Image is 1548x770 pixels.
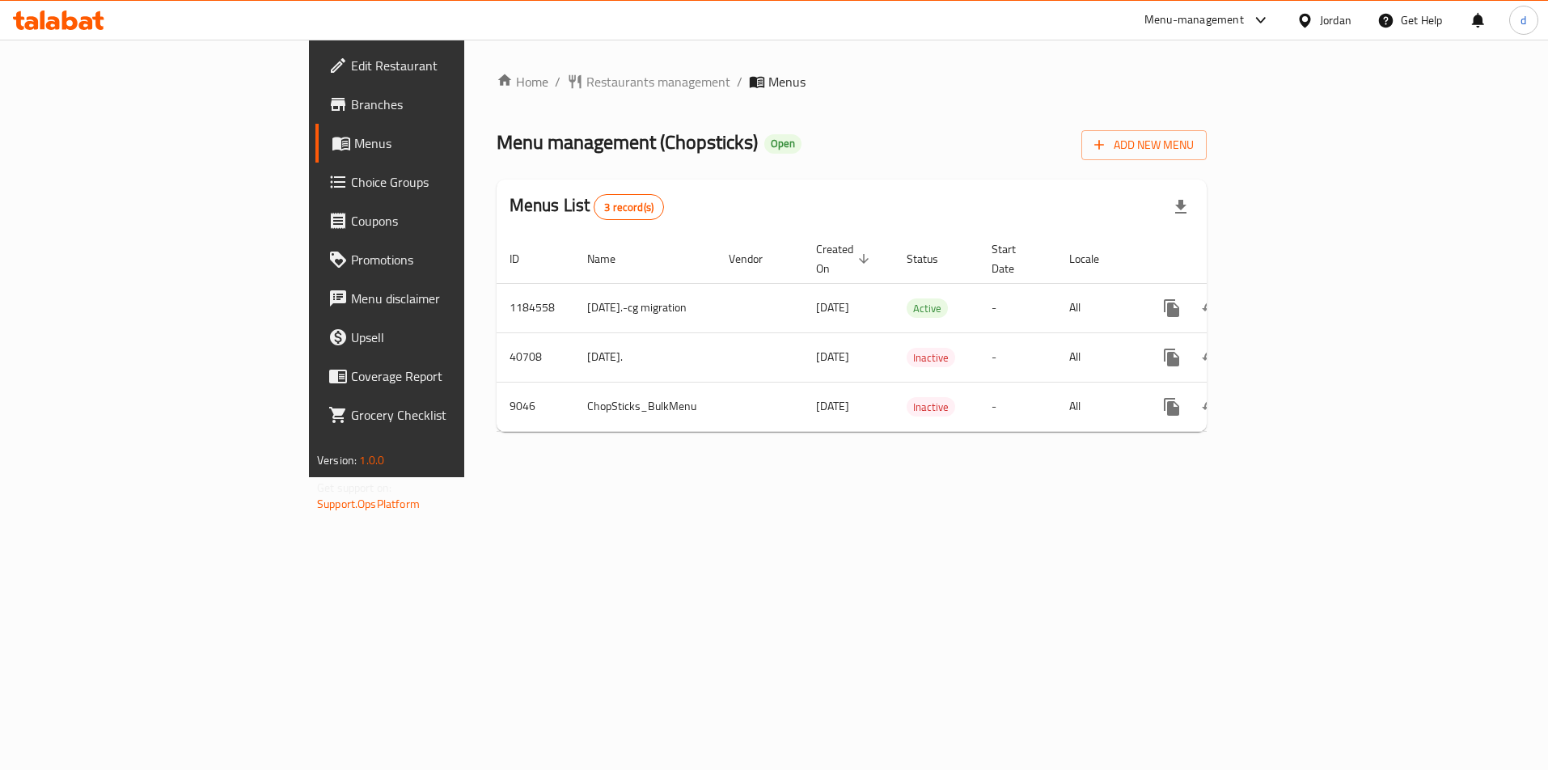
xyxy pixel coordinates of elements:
[510,249,540,269] span: ID
[351,328,555,347] span: Upsell
[315,396,568,434] a: Grocery Checklist
[1191,289,1230,328] button: Change Status
[1094,135,1194,155] span: Add New Menu
[737,72,742,91] li: /
[317,450,357,471] span: Version:
[317,477,391,498] span: Get support on:
[907,299,948,318] span: Active
[351,289,555,308] span: Menu disclaimer
[768,72,806,91] span: Menus
[315,124,568,163] a: Menus
[354,133,555,153] span: Menus
[764,137,801,150] span: Open
[317,493,420,514] a: Support.OpsPlatform
[907,249,959,269] span: Status
[907,397,955,417] div: Inactive
[1056,283,1140,332] td: All
[497,72,1207,91] nav: breadcrumb
[816,396,849,417] span: [DATE]
[979,283,1056,332] td: -
[1161,188,1200,226] div: Export file
[510,193,664,220] h2: Menus List
[586,72,730,91] span: Restaurants management
[497,235,1321,432] table: enhanced table
[1056,382,1140,431] td: All
[351,211,555,231] span: Coupons
[1153,338,1191,377] button: more
[315,85,568,124] a: Branches
[1081,130,1207,160] button: Add New Menu
[1069,249,1120,269] span: Locale
[907,398,955,417] span: Inactive
[351,250,555,269] span: Promotions
[907,298,948,318] div: Active
[351,56,555,75] span: Edit Restaurant
[594,200,663,215] span: 3 record(s)
[1191,338,1230,377] button: Change Status
[315,240,568,279] a: Promotions
[574,283,716,332] td: [DATE].-cg migration
[574,332,716,382] td: [DATE].
[764,134,801,154] div: Open
[1320,11,1351,29] div: Jordan
[816,297,849,318] span: [DATE]
[315,163,568,201] a: Choice Groups
[816,239,874,278] span: Created On
[907,349,955,367] span: Inactive
[1056,332,1140,382] td: All
[351,95,555,114] span: Branches
[979,382,1056,431] td: -
[907,348,955,367] div: Inactive
[315,357,568,396] a: Coverage Report
[729,249,784,269] span: Vendor
[816,346,849,367] span: [DATE]
[594,194,664,220] div: Total records count
[315,279,568,318] a: Menu disclaimer
[1153,387,1191,426] button: more
[1521,11,1526,29] span: d
[315,46,568,85] a: Edit Restaurant
[992,239,1037,278] span: Start Date
[574,382,716,431] td: ChopSticks_BulkMenu
[351,366,555,386] span: Coverage Report
[351,405,555,425] span: Grocery Checklist
[587,249,637,269] span: Name
[1144,11,1244,30] div: Menu-management
[351,172,555,192] span: Choice Groups
[979,332,1056,382] td: -
[1191,387,1230,426] button: Change Status
[1153,289,1191,328] button: more
[497,124,758,160] span: Menu management ( Chopsticks )
[1140,235,1321,284] th: Actions
[567,72,730,91] a: Restaurants management
[359,450,384,471] span: 1.0.0
[315,201,568,240] a: Coupons
[315,318,568,357] a: Upsell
